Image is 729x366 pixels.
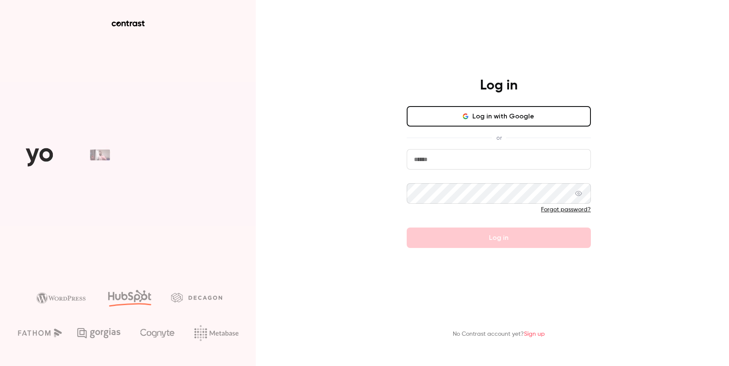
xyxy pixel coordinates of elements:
[480,77,518,94] h4: Log in
[171,293,222,302] img: decagon
[407,106,591,127] button: Log in with Google
[453,330,545,339] p: No Contrast account yet?
[524,331,545,337] a: Sign up
[541,207,591,213] a: Forgot password?
[492,133,506,142] span: or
